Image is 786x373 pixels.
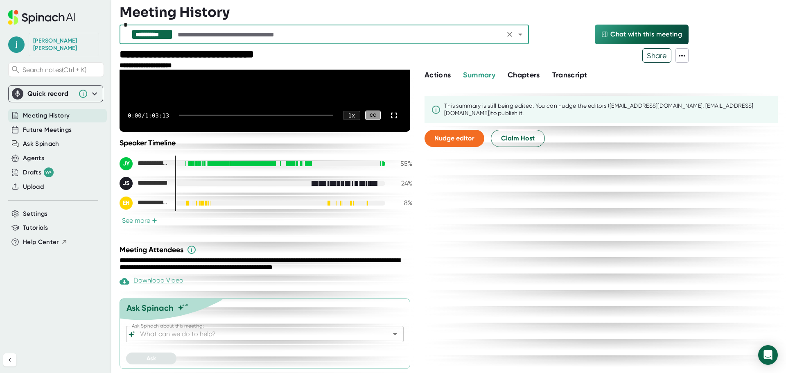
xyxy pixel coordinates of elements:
[343,111,360,120] div: 1 x
[23,167,54,177] div: Drafts
[425,70,451,79] span: Actions
[515,29,526,40] button: Open
[152,217,157,224] span: +
[126,353,176,364] button: Ask
[120,197,169,210] div: Emmanuel Hernandez
[444,102,771,117] div: This summary is still being edited. You can nudge the editor s ([EMAIL_ADDRESS][DOMAIN_NAME], [EM...
[642,48,671,63] button: Share
[120,157,169,170] div: Jessica Younts
[552,70,587,81] button: Transcript
[126,303,174,313] div: Ask Spinach
[8,36,25,53] span: j
[23,139,59,149] button: Ask Spinach
[610,29,682,39] span: Chat with this meeting
[23,223,48,233] button: Tutorials
[120,245,414,255] div: Meeting Attendees
[128,112,169,119] div: 0:00 / 1:03:13
[501,133,535,143] span: Claim Host
[23,209,48,219] button: Settings
[44,167,54,177] div: 99+
[552,70,587,79] span: Transcript
[120,177,133,190] div: JS
[463,70,495,79] span: Summary
[120,216,160,225] button: See more+
[23,154,44,163] button: Agents
[23,182,44,192] button: Upload
[392,199,412,207] div: 8 %
[3,353,16,366] button: Collapse sidebar
[120,138,412,147] div: Speaker Timeline
[147,355,156,362] span: Ask
[120,5,230,20] h3: Meeting History
[392,179,412,187] div: 24 %
[23,66,102,74] span: Search notes (Ctrl + K)
[643,48,671,63] span: Share
[120,157,133,170] div: JY
[425,70,451,81] button: Actions
[365,111,381,120] div: CC
[389,328,401,340] button: Open
[12,86,99,102] div: Quick record
[463,70,495,81] button: Summary
[758,345,778,365] div: Open Intercom Messenger
[508,70,540,81] button: Chapters
[120,177,169,190] div: Jeremy Stone
[508,70,540,79] span: Chapters
[23,111,70,120] button: Meeting History
[504,29,515,40] button: Clear
[595,25,689,44] button: Chat with this meeting
[27,90,74,98] div: Quick record
[23,125,72,135] button: Future Meetings
[120,197,133,210] div: EH
[138,328,377,340] input: What can we do to help?
[23,167,54,177] button: Drafts 99+
[392,160,412,167] div: 55 %
[120,276,183,286] div: Download Video
[434,134,474,142] span: Nudge editor
[23,237,68,247] button: Help Center
[491,130,545,147] button: Claim Host
[33,37,95,52] div: Jess Younts
[425,130,484,147] button: Nudge editor
[23,237,59,247] span: Help Center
